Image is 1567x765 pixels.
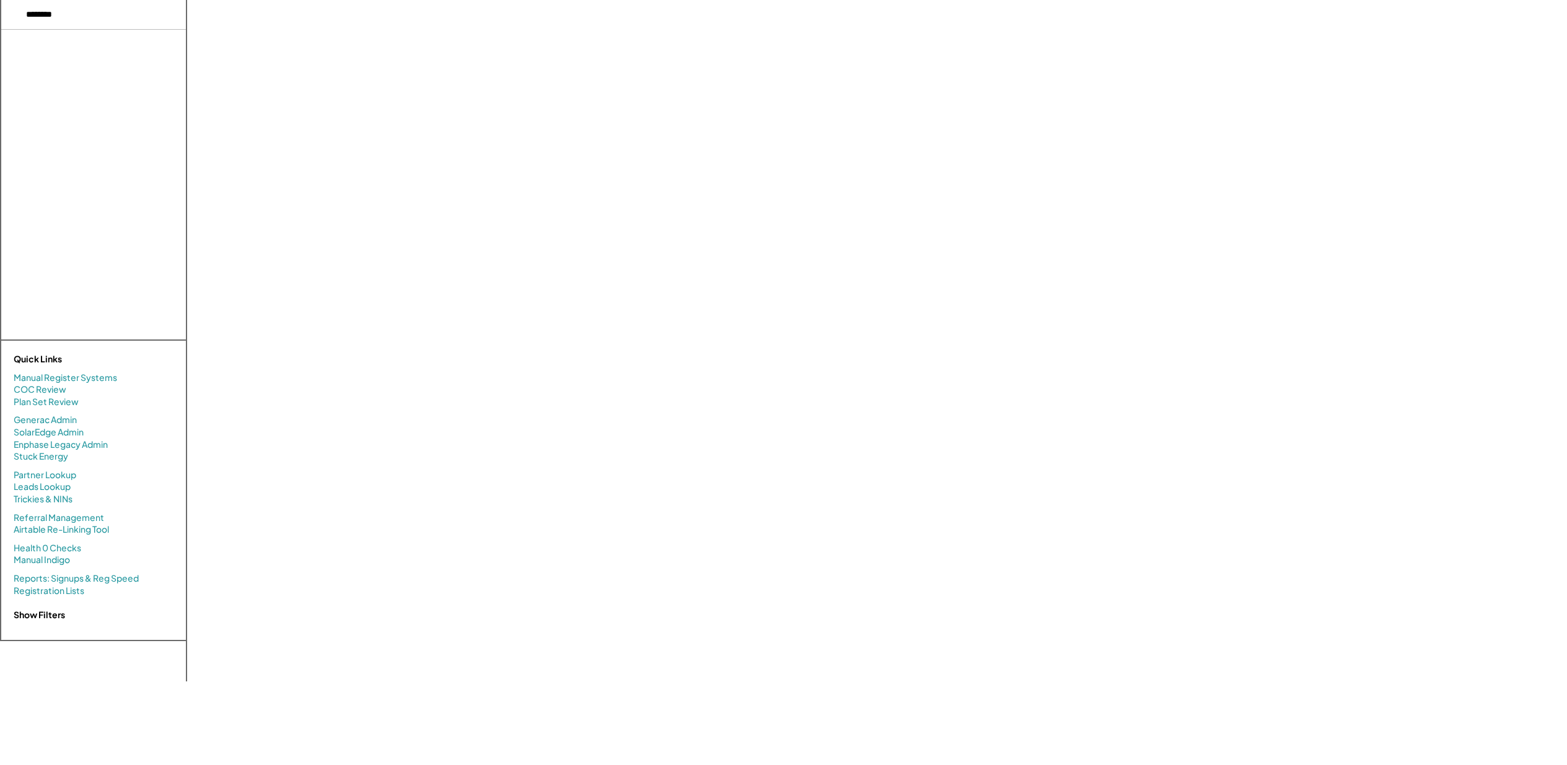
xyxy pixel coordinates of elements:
a: Registration Lists [14,585,84,597]
a: Manual Indigo [14,554,70,566]
a: Partner Lookup [14,469,76,481]
strong: Show Filters [14,609,65,620]
a: Plan Set Review [14,396,79,408]
a: SolarEdge Admin [14,426,84,439]
a: Health 0 Checks [14,542,81,554]
a: COC Review [14,383,66,396]
a: Leads Lookup [14,481,71,493]
a: Enphase Legacy Admin [14,439,108,451]
a: Stuck Energy [14,450,68,463]
a: Generac Admin [14,414,77,426]
a: Manual Register Systems [14,372,117,384]
a: Airtable Re-Linking Tool [14,523,109,536]
a: Referral Management [14,512,104,524]
a: Reports: Signups & Reg Speed [14,572,139,585]
div: Quick Links [14,353,138,365]
a: Trickies & NINs [14,493,72,505]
